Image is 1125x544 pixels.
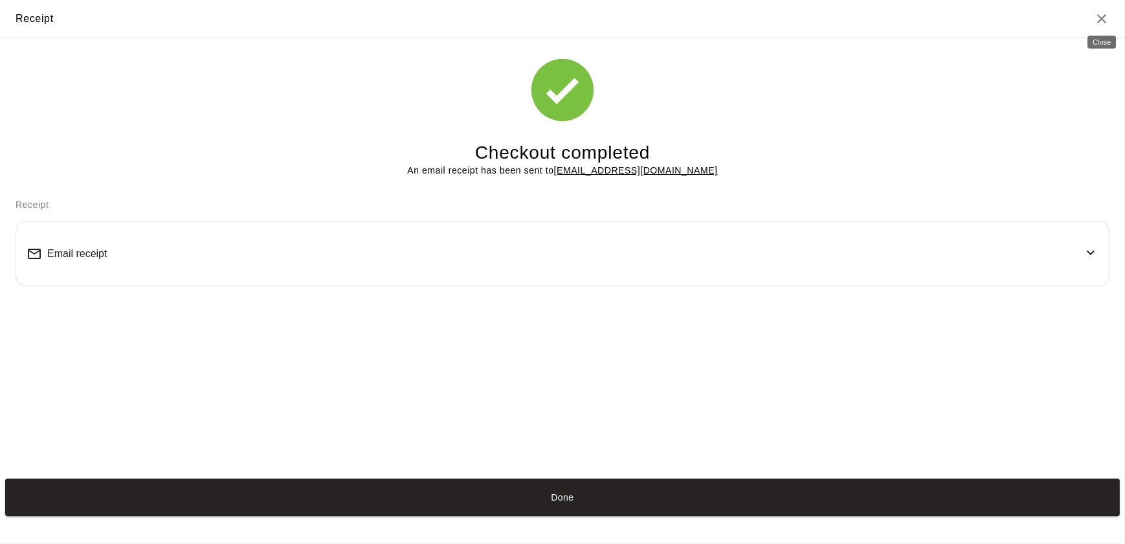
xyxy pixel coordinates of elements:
[554,165,718,176] u: [EMAIL_ADDRESS][DOMAIN_NAME]
[407,164,717,177] p: An email receipt has been sent to
[16,10,54,27] div: Receipt
[475,142,650,164] h4: Checkout completed
[16,198,1109,212] p: Receipt
[1087,36,1116,49] div: Close
[1094,11,1109,27] button: Close
[5,479,1120,517] button: Done
[47,248,107,260] span: Email receipt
